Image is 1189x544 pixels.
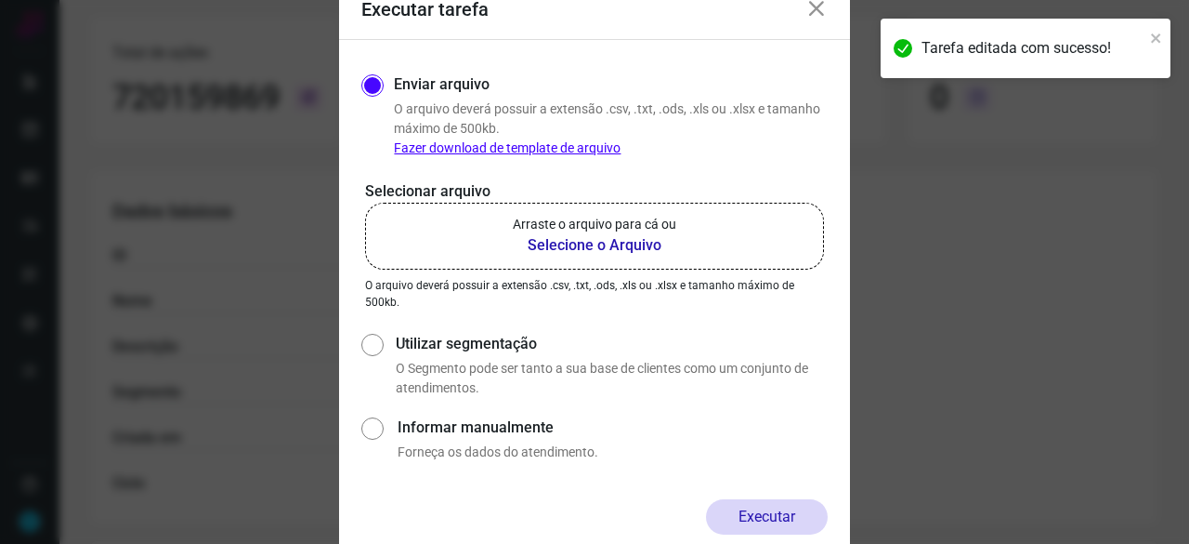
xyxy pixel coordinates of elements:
p: O Segmento pode ser tanto a sua base de clientes como um conjunto de atendimentos. [396,359,828,398]
p: Selecionar arquivo [365,180,824,203]
div: Tarefa editada com sucesso! [921,37,1144,60]
label: Enviar arquivo [394,73,490,96]
p: Arraste o arquivo para cá ou [513,215,676,234]
b: Selecione o Arquivo [513,234,676,257]
label: Informar manualmente [398,417,828,439]
button: close [1150,26,1163,48]
p: O arquivo deverá possuir a extensão .csv, .txt, .ods, .xls ou .xlsx e tamanho máximo de 500kb. [394,100,828,158]
button: Executar [706,499,828,535]
p: Forneça os dados do atendimento. [398,443,828,462]
label: Utilizar segmentação [396,333,828,355]
a: Fazer download de template de arquivo [394,140,621,155]
p: O arquivo deverá possuir a extensão .csv, .txt, .ods, .xls ou .xlsx e tamanho máximo de 500kb. [365,277,824,311]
